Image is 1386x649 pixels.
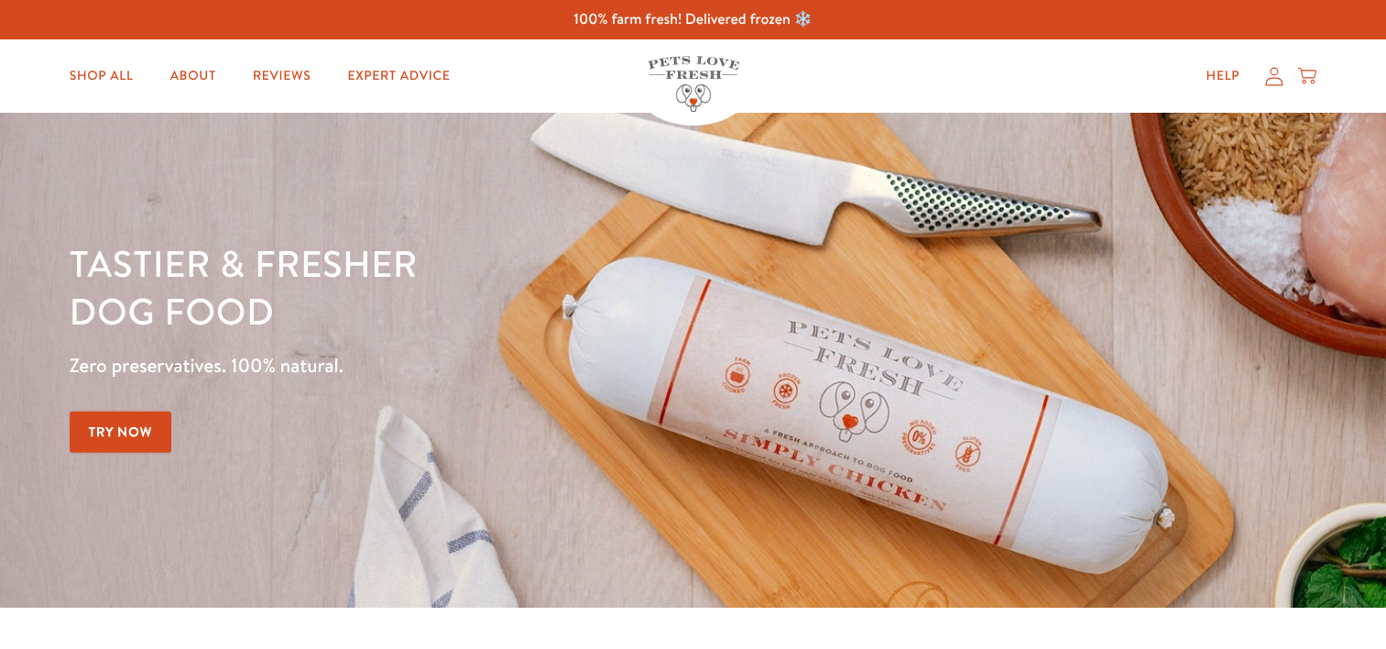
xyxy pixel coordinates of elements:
a: About [156,58,231,94]
a: Expert Advice [333,58,464,94]
p: Zero preservatives. 100% natural. [70,349,901,382]
h1: Tastier & fresher dog food [70,239,901,335]
a: Reviews [238,58,325,94]
a: Try Now [70,412,172,453]
img: Pets Love Fresh [648,56,739,112]
a: Shop All [55,58,148,94]
a: Help [1192,58,1255,94]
